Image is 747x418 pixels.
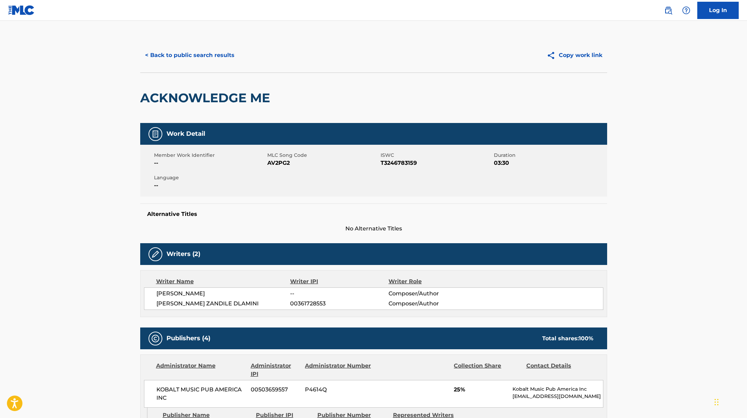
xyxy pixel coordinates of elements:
button: < Back to public search results [140,47,239,64]
p: [EMAIL_ADDRESS][DOMAIN_NAME] [513,393,603,400]
div: Administrator Name [156,362,246,378]
img: Work Detail [151,130,160,138]
span: 00503659557 [251,386,300,394]
h5: Alternative Titles [147,211,600,218]
span: Duration [494,152,605,159]
h5: Publishers (4) [166,334,210,342]
span: 03:30 [494,159,605,167]
span: Member Work Identifier [154,152,266,159]
span: MLC Song Code [267,152,379,159]
p: Kobalt Music Pub America Inc [513,386,603,393]
img: Publishers [151,334,160,343]
span: Language [154,174,266,181]
img: MLC Logo [8,5,35,15]
div: Administrator IPI [251,362,300,378]
span: P4614Q [305,386,372,394]
span: 100 % [579,335,593,342]
span: No Alternative Titles [140,225,607,233]
span: AV2PG2 [267,159,379,167]
span: ISWC [381,152,492,159]
img: Copy work link [547,51,559,60]
span: 00361728553 [290,300,388,308]
div: Drag [715,392,719,412]
span: -- [154,181,266,190]
img: help [682,6,690,15]
span: 25% [454,386,507,394]
div: Total shares: [542,334,593,343]
div: Writer Name [156,277,290,286]
button: Copy work link [542,47,607,64]
img: Writers [151,250,160,258]
span: KOBALT MUSIC PUB AMERICA INC [156,386,246,402]
h5: Work Detail [166,130,205,138]
div: Collection Share [454,362,521,378]
div: Administrator Number [305,362,372,378]
div: Contact Details [526,362,593,378]
span: Composer/Author [389,300,478,308]
div: Writer IPI [290,277,389,286]
div: Help [679,3,693,17]
h5: Writers (2) [166,250,200,258]
a: Log In [697,2,739,19]
span: [PERSON_NAME] ZANDILE DLAMINI [156,300,290,308]
h2: ACKNOWLEDGE ME [140,90,274,106]
span: T3246783159 [381,159,492,167]
div: Writer Role [389,277,478,286]
span: -- [154,159,266,167]
span: -- [290,289,388,298]
iframe: Chat Widget [712,385,747,418]
img: search [664,6,672,15]
span: [PERSON_NAME] [156,289,290,298]
span: Composer/Author [389,289,478,298]
a: Public Search [661,3,675,17]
